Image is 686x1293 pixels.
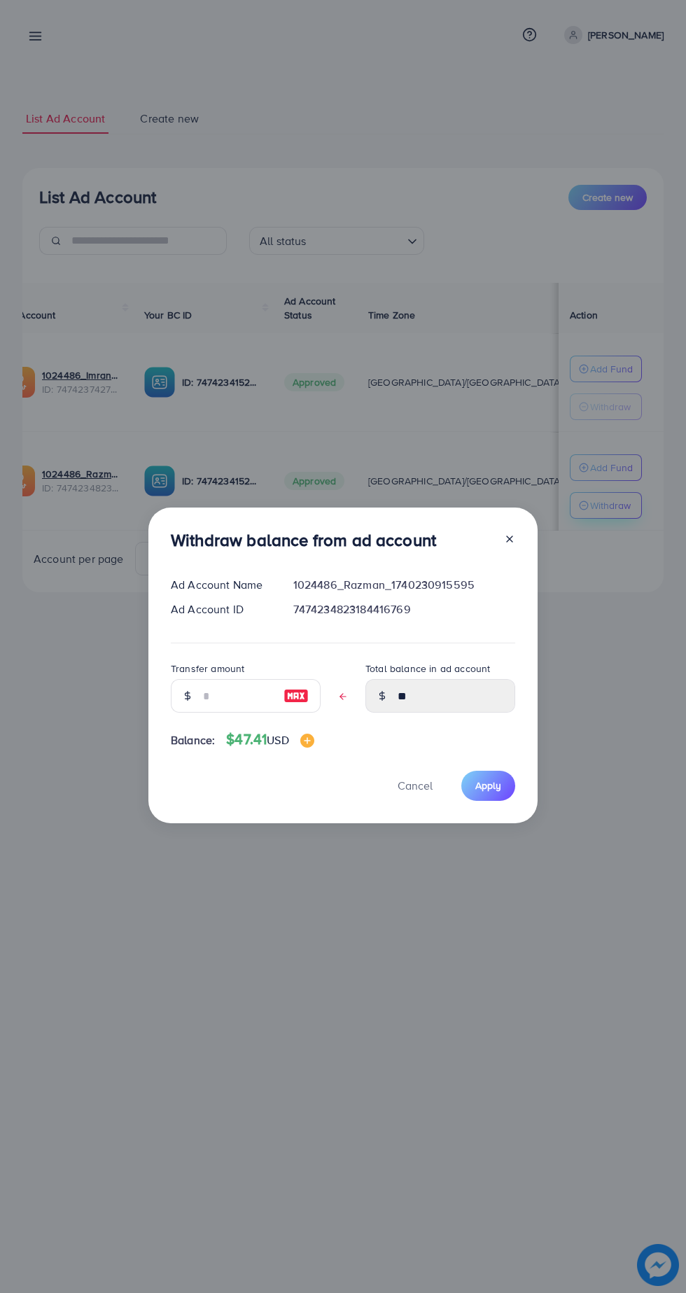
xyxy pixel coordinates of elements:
[282,601,526,617] div: 7474234823184416769
[267,732,288,748] span: USD
[171,530,436,550] h3: Withdraw balance from ad account
[171,732,215,748] span: Balance:
[160,577,282,593] div: Ad Account Name
[380,771,450,801] button: Cancel
[282,577,526,593] div: 1024486_Razman_1740230915595
[365,662,490,676] label: Total balance in ad account
[475,778,501,792] span: Apply
[300,734,314,748] img: image
[226,731,314,748] h4: $47.41
[171,662,244,676] label: Transfer amount
[160,601,282,617] div: Ad Account ID
[398,778,433,793] span: Cancel
[461,771,515,801] button: Apply
[283,687,309,704] img: image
